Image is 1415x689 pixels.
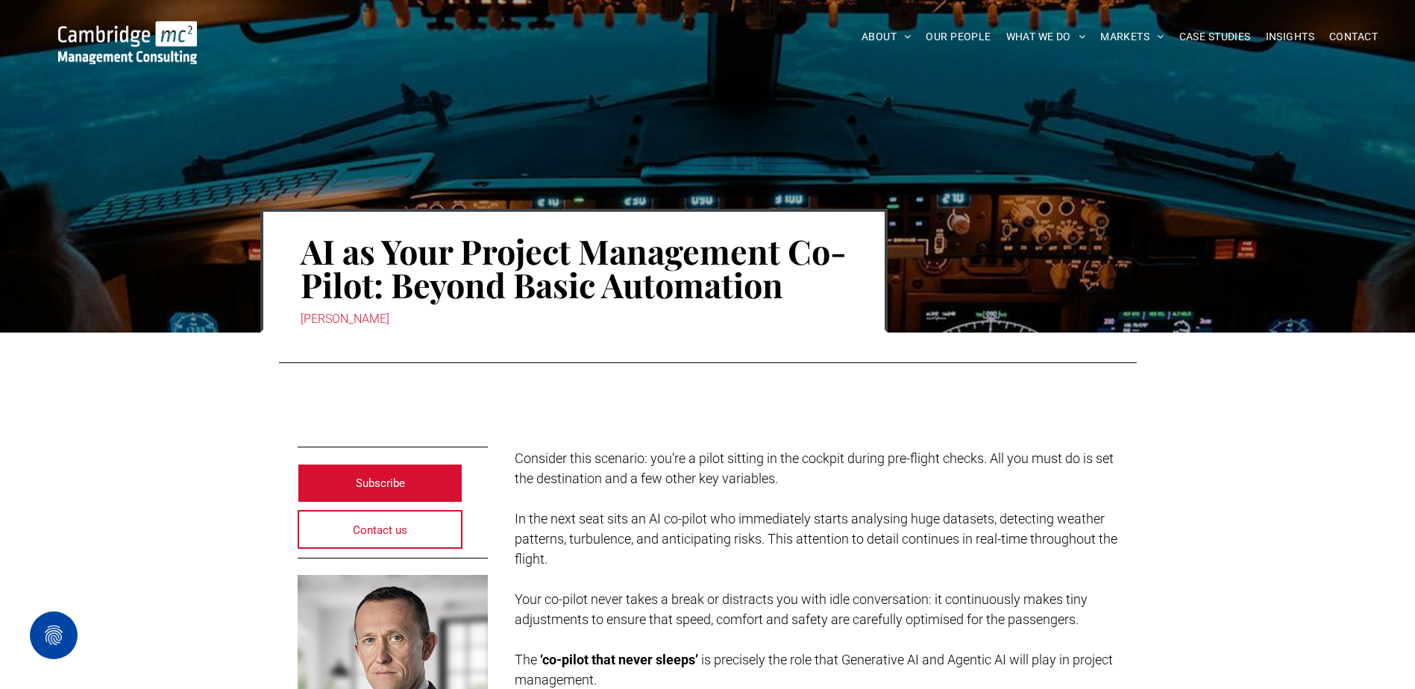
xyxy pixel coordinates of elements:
div: [PERSON_NAME] [301,309,847,330]
span: Subscribe [356,465,405,502]
h1: AI as Your Project Management Co-Pilot: Beyond Basic Automation [301,233,847,303]
a: ABOUT [854,25,919,48]
span: In the next seat sits an AI co-pilot who immediately starts analysing huge datasets, detecting we... [515,511,1117,567]
a: INSIGHTS [1258,25,1322,48]
a: MARKETS [1093,25,1171,48]
span: Consider this scenario: you’re a pilot sitting in the cockpit during pre-flight checks. All you m... [515,450,1114,486]
span: Your co-pilot never takes a break or distracts you with idle conversation: it continuously makes ... [515,591,1088,627]
a: CASE STUDIES [1172,25,1258,48]
span: Contact us [353,512,407,549]
span: is precisely the role that Generative AI and Agentic AI will play in project management. [515,652,1113,688]
a: OUR PEOPLE [918,25,998,48]
a: Your Business Transformed | Cambridge Management Consulting [58,23,197,39]
strong: ‘co-pilot that never sleeps’ [540,652,698,667]
a: WHAT WE DO [999,25,1094,48]
span: The [515,652,537,667]
a: Subscribe [298,464,463,503]
img: Go to Homepage [58,21,197,64]
a: CONTACT [1322,25,1385,48]
a: Contact us [298,510,463,549]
